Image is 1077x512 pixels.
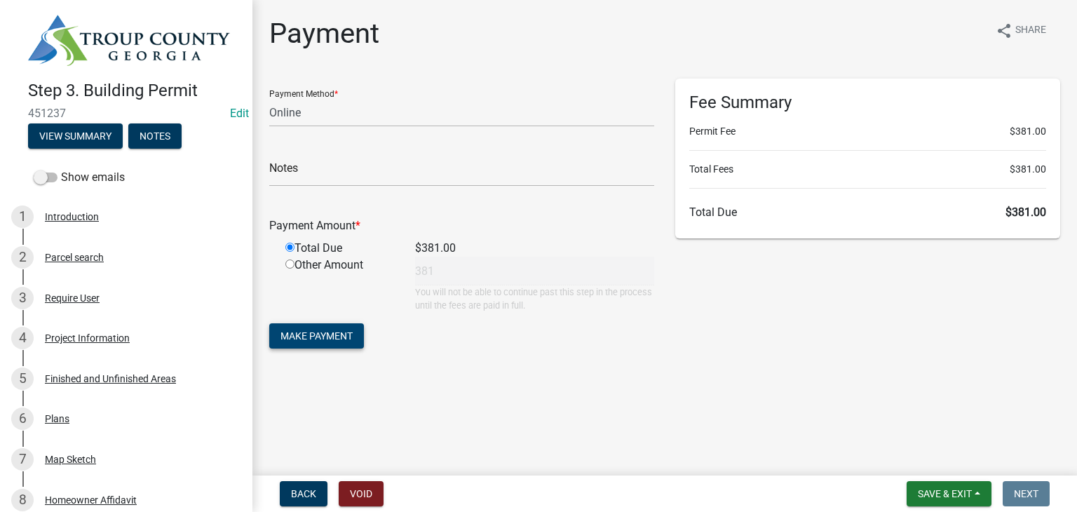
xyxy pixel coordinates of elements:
[45,414,69,424] div: Plans
[291,488,316,499] span: Back
[1010,124,1046,139] span: $381.00
[689,93,1046,113] h6: Fee Summary
[45,495,137,505] div: Homeowner Affidavit
[11,448,34,471] div: 7
[269,323,364,349] button: Make Payment
[28,81,241,101] h4: Step 3. Building Permit
[1003,481,1050,506] button: Next
[689,124,1046,139] li: Permit Fee
[34,169,125,186] label: Show emails
[11,489,34,511] div: 8
[28,123,123,149] button: View Summary
[45,212,99,222] div: Introduction
[28,131,123,142] wm-modal-confirm: Summary
[275,257,405,312] div: Other Amount
[28,15,230,66] img: Troup County, Georgia
[907,481,991,506] button: Save & Exit
[45,454,96,464] div: Map Sketch
[1015,22,1046,39] span: Share
[339,481,384,506] button: Void
[1005,206,1046,219] span: $381.00
[11,327,34,349] div: 4
[405,240,665,257] div: $381.00
[11,407,34,430] div: 6
[918,488,972,499] span: Save & Exit
[45,374,176,384] div: Finished and Unfinished Areas
[259,217,665,234] div: Payment Amount
[280,330,353,342] span: Make Payment
[45,293,100,303] div: Require User
[230,107,249,120] a: Edit
[689,162,1046,177] li: Total Fees
[28,107,224,120] span: 451237
[984,17,1057,44] button: shareShare
[1014,488,1038,499] span: Next
[128,123,182,149] button: Notes
[230,107,249,120] wm-modal-confirm: Edit Application Number
[11,206,34,228] div: 1
[11,246,34,269] div: 2
[45,252,104,262] div: Parcel search
[45,333,130,343] div: Project Information
[269,17,379,50] h1: Payment
[11,287,34,309] div: 3
[280,481,327,506] button: Back
[275,240,405,257] div: Total Due
[1010,162,1046,177] span: $381.00
[996,22,1012,39] i: share
[11,368,34,390] div: 5
[689,206,1046,219] h6: Total Due
[128,131,182,142] wm-modal-confirm: Notes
